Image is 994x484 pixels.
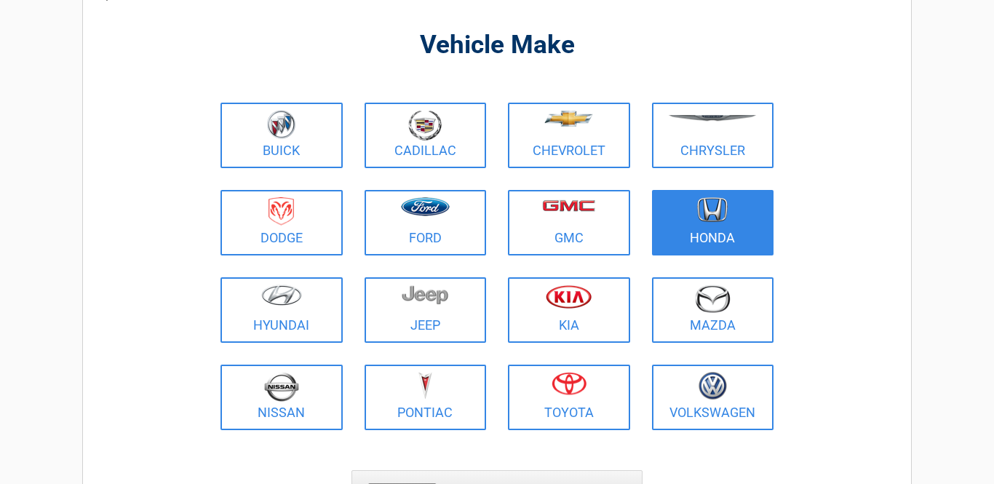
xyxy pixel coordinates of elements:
[652,190,774,255] a: Honda
[668,115,757,122] img: chrysler
[401,197,450,216] img: ford
[694,285,731,313] img: mazda
[220,103,343,168] a: Buick
[217,28,777,63] h2: Vehicle Make
[365,277,487,343] a: Jeep
[508,190,630,255] a: GMC
[652,277,774,343] a: Mazda
[365,103,487,168] a: Cadillac
[365,365,487,430] a: Pontiac
[365,190,487,255] a: Ford
[652,103,774,168] a: Chrysler
[402,285,448,305] img: jeep
[699,372,727,400] img: volkswagen
[220,190,343,255] a: Dodge
[220,365,343,430] a: Nissan
[508,365,630,430] a: Toyota
[261,285,302,306] img: hyundai
[508,103,630,168] a: Chevrolet
[269,197,294,226] img: dodge
[544,111,593,127] img: chevrolet
[652,365,774,430] a: Volkswagen
[542,199,595,212] img: gmc
[220,277,343,343] a: Hyundai
[418,372,432,400] img: pontiac
[697,197,728,223] img: honda
[267,110,295,139] img: buick
[408,110,442,140] img: cadillac
[546,285,592,309] img: kia
[508,277,630,343] a: Kia
[552,372,587,395] img: toyota
[264,372,299,402] img: nissan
